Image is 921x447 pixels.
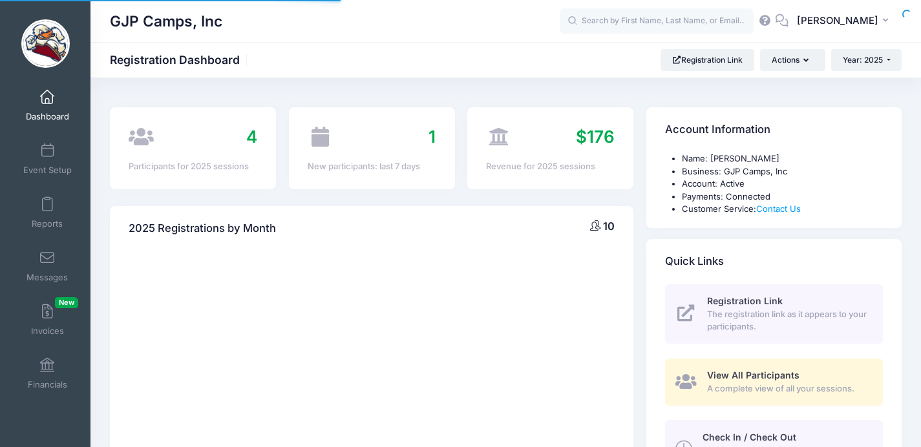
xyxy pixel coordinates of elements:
[23,165,72,176] span: Event Setup
[682,203,883,216] li: Customer Service:
[17,297,78,342] a: InvoicesNew
[17,351,78,396] a: Financials
[576,127,615,147] span: $176
[797,14,878,28] span: [PERSON_NAME]
[55,297,78,308] span: New
[560,8,754,34] input: Search by First Name, Last Name, or Email...
[17,244,78,289] a: Messages
[665,112,770,149] h4: Account Information
[32,218,63,229] span: Reports
[110,53,251,67] h1: Registration Dashboard
[682,152,883,165] li: Name: [PERSON_NAME]
[707,382,868,395] span: A complete view of all your sessions.
[17,190,78,235] a: Reports
[682,165,883,178] li: Business: GJP Camps, Inc
[703,431,796,442] span: Check In / Check Out
[603,220,615,233] span: 10
[707,295,783,306] span: Registration Link
[129,211,276,247] h4: 2025 Registrations by Month
[17,83,78,128] a: Dashboard
[760,49,825,71] button: Actions
[831,49,902,71] button: Year: 2025
[682,191,883,203] li: Payments: Connected
[665,243,724,280] h4: Quick Links
[789,6,902,36] button: [PERSON_NAME]
[665,284,883,344] a: Registration Link The registration link as it appears to your participants.
[486,160,615,173] div: Revenue for 2025 sessions
[843,55,883,65] span: Year: 2025
[28,379,67,390] span: Financials
[17,136,78,182] a: Event Setup
[665,359,883,406] a: View All Participants A complete view of all your sessions.
[246,127,257,147] span: 4
[707,308,868,333] span: The registration link as it appears to your participants.
[21,19,70,68] img: GJP Camps, Inc
[756,203,801,214] a: Contact Us
[31,326,64,337] span: Invoices
[26,272,68,283] span: Messages
[110,6,222,36] h1: GJP Camps, Inc
[707,369,799,380] span: View All Participants
[429,127,436,147] span: 1
[308,160,436,173] div: New participants: last 7 days
[682,178,883,191] li: Account: Active
[129,160,257,173] div: Participants for 2025 sessions
[26,111,69,122] span: Dashboard
[661,49,754,71] a: Registration Link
